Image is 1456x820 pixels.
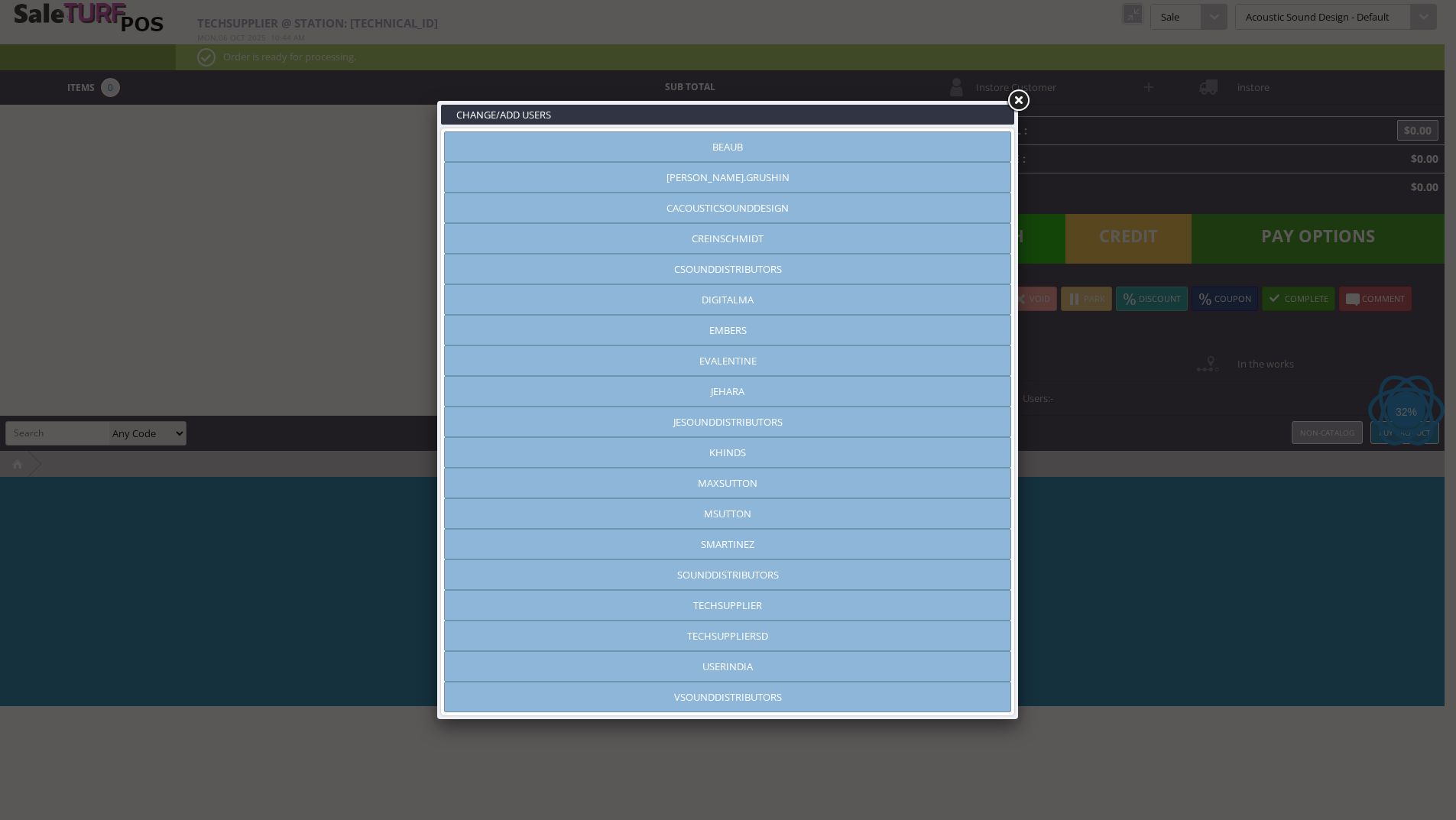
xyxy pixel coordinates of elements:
a: evalentine [444,345,1011,376]
a: jesounddistributors [444,407,1011,437]
h3: CHANGE/ADD USERS [441,105,1014,125]
a: msutton [444,498,1011,529]
a: vsounddistributors [444,682,1011,712]
a: userindia [444,651,1011,682]
a: csounddistributors [444,254,1011,284]
a: cacousticsounddesign [444,193,1011,223]
a: Close [1004,87,1032,115]
a: BeauB [444,131,1011,162]
a: embers [444,315,1011,345]
a: DigitalMA [444,284,1011,315]
a: techsupplier [444,590,1011,621]
a: creinschmidt [444,223,1011,254]
a: sounddistributors [444,559,1011,590]
a: smartinez [444,529,1011,559]
a: khinds [444,437,1011,468]
a: [PERSON_NAME].grushin [444,162,1011,193]
a: maxsutton [444,468,1011,498]
a: techsuppliersd [444,621,1011,651]
a: jehara [444,376,1011,407]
